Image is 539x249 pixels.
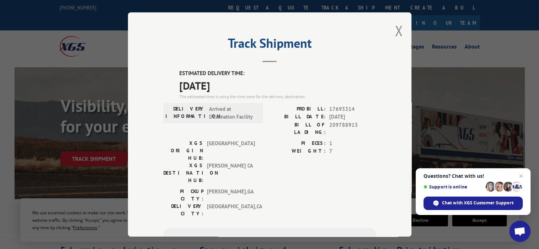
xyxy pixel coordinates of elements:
span: [GEOGRAPHIC_DATA] [207,140,255,162]
label: XGS ORIGIN HUB: [163,140,203,162]
span: Arrived at Destination Facility [209,105,257,121]
label: PICKUP CITY: [163,188,203,203]
span: 209788913 [329,121,376,136]
span: [PERSON_NAME] CA [207,162,255,184]
label: DELIVERY CITY: [163,203,203,217]
span: Chat with XGS Customer Support [442,200,513,206]
h2: Track Shipment [163,38,376,52]
span: [DATE] [329,113,376,121]
label: BILL DATE: [270,113,326,121]
span: Questions? Chat with us! [423,173,523,179]
span: Support is online [423,184,483,189]
span: 7 [329,147,376,155]
label: XGS DESTINATION HUB: [163,162,203,184]
span: 17693314 [329,105,376,113]
label: ESTIMATED DELIVERY TIME: [179,69,376,78]
label: PROBILL: [270,105,326,113]
button: Close modal [395,21,403,40]
label: DELIVERY INFORMATION: [165,105,206,121]
div: Open chat [509,221,530,242]
span: [PERSON_NAME] , GA [207,188,255,203]
span: Close chat [517,172,525,180]
label: PIECES: [270,140,326,148]
div: Chat with XGS Customer Support [423,197,523,210]
span: [DATE] [179,78,376,94]
span: 1 [329,140,376,148]
label: WEIGHT: [270,147,326,155]
div: The estimated time is using the time zone for the delivery destination. [179,94,376,100]
span: [GEOGRAPHIC_DATA] , CA [207,203,255,217]
label: BILL OF LADING: [270,121,326,136]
